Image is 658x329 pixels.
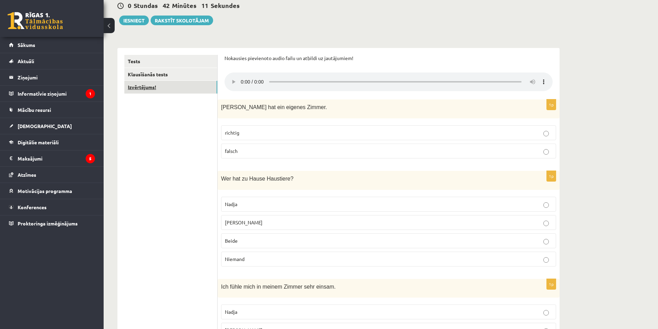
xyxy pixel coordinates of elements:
[9,151,95,166] a: Maksājumi5
[543,310,549,316] input: Nadja
[151,16,213,25] a: Rakstīt skolotājam
[543,131,549,136] input: richtig
[221,104,327,110] span: [PERSON_NAME] hat ein eigenes Zimmer.
[124,81,217,94] a: Izvērtējums!
[221,176,294,182] span: Wer hat zu Hause Haustiere?
[543,202,549,208] input: Nadja
[546,279,556,290] p: 1p
[18,107,51,113] span: Mācību resursi
[18,220,78,226] span: Proktoringa izmēģinājums
[172,1,197,9] span: Minūtes
[124,68,217,81] a: Klausīšanās tests
[163,1,170,9] span: 42
[18,172,36,178] span: Atzīmes
[18,123,72,129] span: [DEMOGRAPHIC_DATA]
[9,183,95,199] a: Motivācijas programma
[18,86,95,101] legend: Informatīvie ziņojumi
[124,55,217,68] a: Tests
[221,284,336,290] span: Ich fühle mich in meinem Zimmer sehr einsam.
[18,151,95,166] legend: Maksājumi
[18,204,47,210] span: Konferences
[546,99,556,110] p: 1p
[225,309,237,315] span: Nadja
[225,219,263,225] span: [PERSON_NAME]
[18,42,35,48] span: Sākums
[119,16,149,25] button: Iesniegt
[225,238,238,244] span: Beide
[543,239,549,244] input: Beide
[9,118,95,134] a: [DEMOGRAPHIC_DATA]
[543,257,549,263] input: Niemand
[9,102,95,118] a: Mācību resursi
[225,256,245,262] span: Niemand
[9,167,95,183] a: Atzīmes
[9,134,95,150] a: Digitālie materiāli
[9,86,95,101] a: Informatīvie ziņojumi1
[543,149,549,155] input: falsch
[225,55,553,62] p: Nokausies pievienoto audio failu un atbildi uz jautājumiem!
[225,129,239,136] span: richtig
[225,201,237,207] span: Nadja
[201,1,208,9] span: 11
[9,37,95,53] a: Sākums
[211,1,240,9] span: Sekundes
[128,1,131,9] span: 0
[134,1,158,9] span: Stundas
[546,171,556,182] p: 1p
[18,69,95,85] legend: Ziņojumi
[543,221,549,226] input: [PERSON_NAME]
[9,215,95,231] a: Proktoringa izmēģinājums
[86,154,95,163] i: 5
[9,69,95,85] a: Ziņojumi
[9,199,95,215] a: Konferences
[8,12,63,29] a: Rīgas 1. Tālmācības vidusskola
[86,89,95,98] i: 1
[18,58,34,64] span: Aktuāli
[225,148,238,154] span: falsch
[18,139,59,145] span: Digitālie materiāli
[9,53,95,69] a: Aktuāli
[18,188,72,194] span: Motivācijas programma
